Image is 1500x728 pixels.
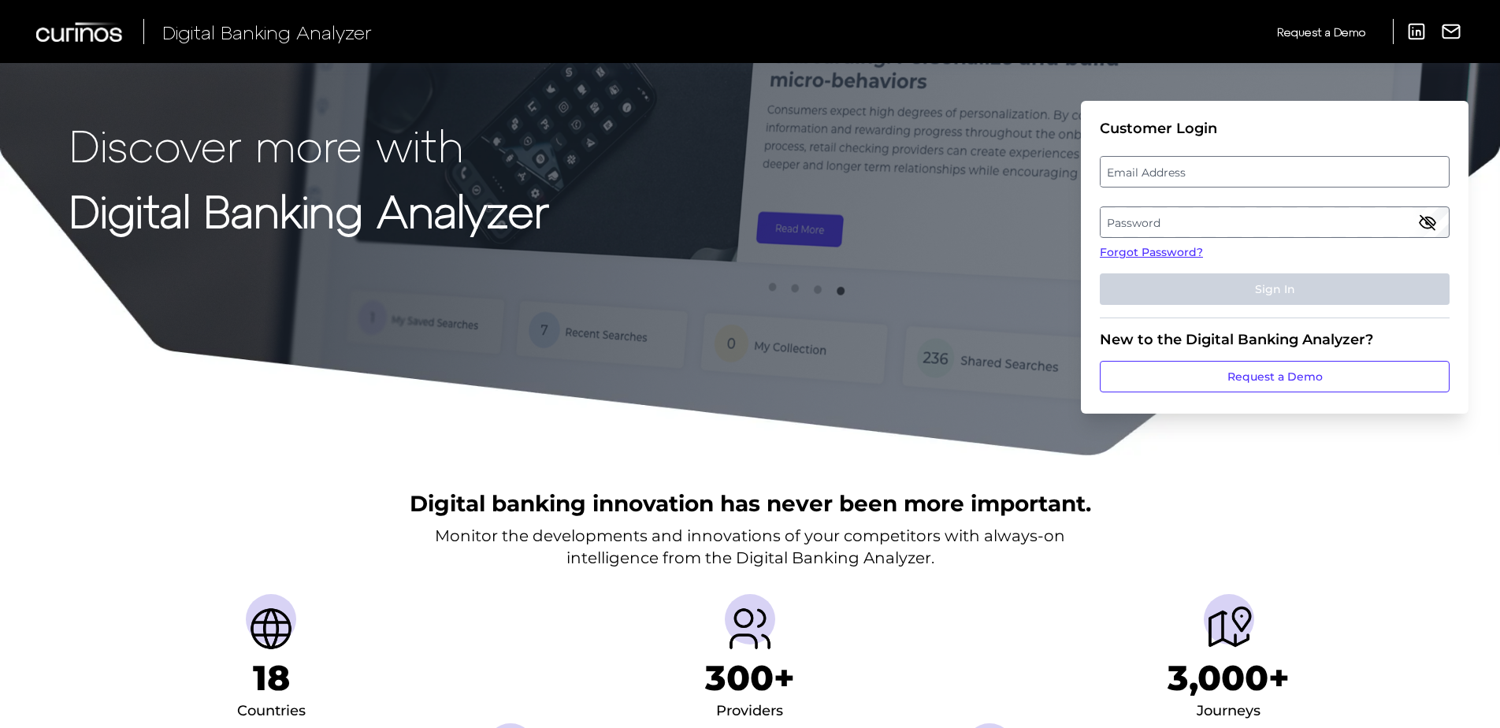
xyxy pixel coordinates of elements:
[410,488,1091,518] h2: Digital banking innovation has never been more important.
[1100,244,1450,261] a: Forgot Password?
[1204,604,1254,654] img: Journeys
[725,604,775,654] img: Providers
[1100,120,1450,137] div: Customer Login
[1100,331,1450,348] div: New to the Digital Banking Analyzer?
[162,20,372,43] span: Digital Banking Analyzer
[1168,657,1290,699] h1: 3,000+
[1100,361,1450,392] a: Request a Demo
[36,22,124,42] img: Curinos
[1100,273,1450,305] button: Sign In
[69,120,549,169] p: Discover more with
[246,604,296,654] img: Countries
[253,657,290,699] h1: 18
[1277,19,1365,45] a: Request a Demo
[435,525,1065,569] p: Monitor the developments and innovations of your competitors with always-on intelligence from the...
[1197,699,1261,724] div: Journeys
[1277,25,1365,39] span: Request a Demo
[705,657,795,699] h1: 300+
[237,699,306,724] div: Countries
[1101,208,1448,236] label: Password
[716,699,783,724] div: Providers
[1101,158,1448,186] label: Email Address
[69,184,549,236] strong: Digital Banking Analyzer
